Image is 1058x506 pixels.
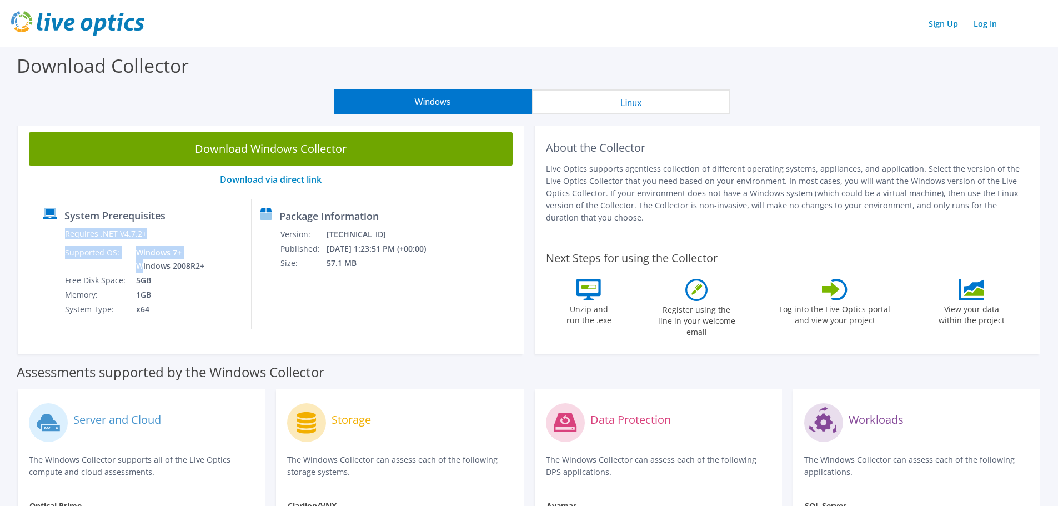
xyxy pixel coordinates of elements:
[968,16,1002,32] a: Log In
[655,301,738,338] label: Register using the line in your welcome email
[280,242,326,256] td: Published:
[128,302,207,317] td: x64
[29,132,513,166] a: Download Windows Collector
[280,227,326,242] td: Version:
[128,246,207,273] td: Windows 7+ Windows 2008R2+
[220,173,322,186] a: Download via direct link
[849,414,904,425] label: Workloads
[64,246,128,273] td: Supported OS:
[931,300,1011,326] label: View your data within the project
[334,89,532,114] button: Windows
[65,228,147,239] label: Requires .NET V4.7.2+
[546,163,1030,224] p: Live Optics supports agentless collection of different operating systems, appliances, and applica...
[287,454,512,478] p: The Windows Collector can assess each of the following storage systems.
[326,227,441,242] td: [TECHNICAL_ID]
[563,300,614,326] label: Unzip and run the .exe
[128,288,207,302] td: 1GB
[532,89,730,114] button: Linux
[332,414,371,425] label: Storage
[128,273,207,288] td: 5GB
[279,211,379,222] label: Package Information
[804,454,1029,478] p: The Windows Collector can assess each of the following applications.
[17,367,324,378] label: Assessments supported by the Windows Collector
[923,16,964,32] a: Sign Up
[546,454,771,478] p: The Windows Collector can assess each of the following DPS applications.
[546,141,1030,154] h2: About the Collector
[590,414,671,425] label: Data Protection
[64,288,128,302] td: Memory:
[64,273,128,288] td: Free Disk Space:
[64,302,128,317] td: System Type:
[280,256,326,270] td: Size:
[73,414,161,425] label: Server and Cloud
[17,53,189,78] label: Download Collector
[779,300,891,326] label: Log into the Live Optics portal and view your project
[326,256,441,270] td: 57.1 MB
[546,252,718,265] label: Next Steps for using the Collector
[29,454,254,478] p: The Windows Collector supports all of the Live Optics compute and cloud assessments.
[64,210,166,221] label: System Prerequisites
[326,242,441,256] td: [DATE] 1:23:51 PM (+00:00)
[11,11,144,36] img: live_optics_svg.svg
